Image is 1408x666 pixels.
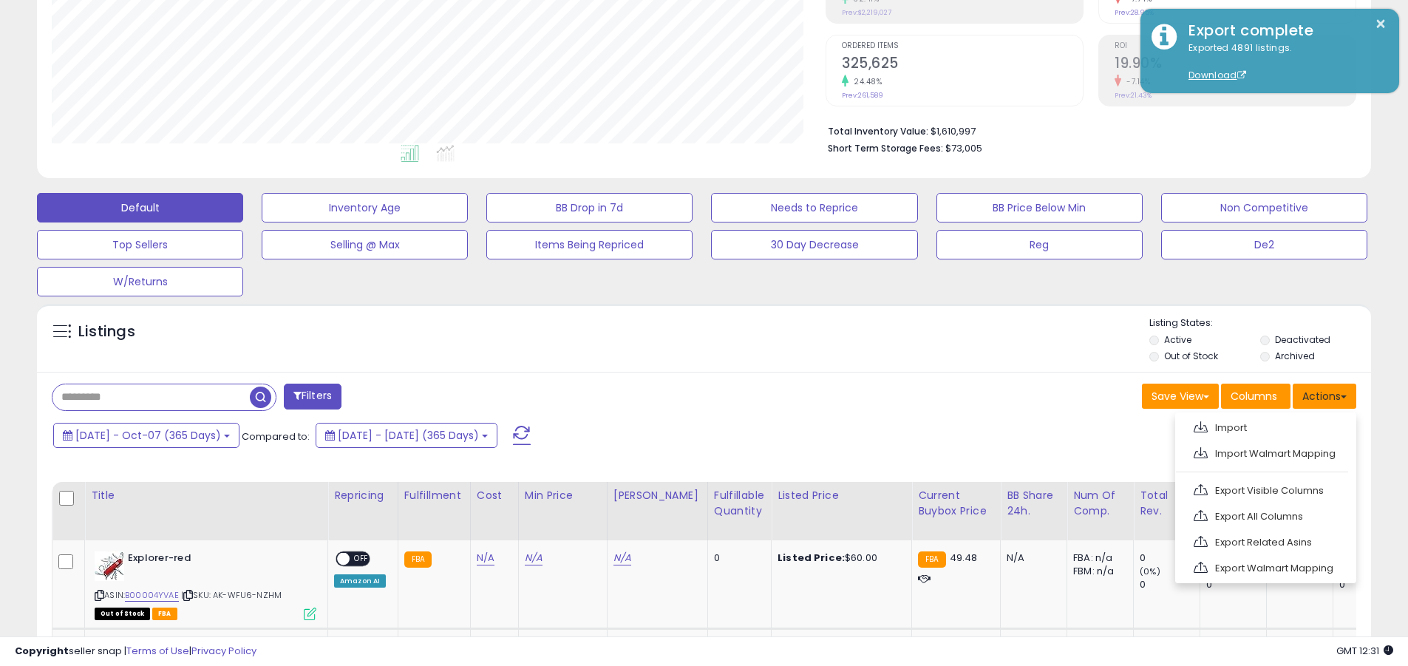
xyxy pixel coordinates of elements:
img: 51w63OtydkL._SL40_.jpg [95,551,124,581]
a: Import Walmart Mapping [1183,442,1345,465]
a: Export Related Asins [1183,531,1345,554]
label: Archived [1275,350,1315,362]
div: Title [91,488,322,503]
strong: Copyright [15,644,69,658]
li: $1,610,997 [828,121,1345,139]
span: OFF [350,553,373,565]
div: ASIN: [95,551,316,619]
button: Filters [284,384,341,410]
span: FBA [152,608,177,620]
div: N/A [1007,551,1055,565]
div: 0 [714,551,760,565]
span: All listings that are currently out of stock and unavailable for purchase on Amazon [95,608,150,620]
div: Repricing [334,488,392,503]
span: Columns [1231,389,1277,404]
button: Non Competitive [1161,193,1367,222]
a: B00004YVAE [125,589,179,602]
button: Selling @ Max [262,230,468,259]
div: Fulfillable Quantity [714,488,765,519]
div: $60.00 [778,551,900,565]
button: Top Sellers [37,230,243,259]
a: Export Visible Columns [1183,479,1345,502]
div: Total Rev. [1140,488,1194,519]
button: BB Drop in 7d [486,193,693,222]
b: Short Term Storage Fees: [828,142,943,154]
div: Amazon AI [334,574,386,588]
div: 0 [1206,578,1266,591]
button: Actions [1293,384,1356,409]
span: 2025-10-8 12:31 GMT [1336,644,1393,658]
span: Compared to: [242,429,310,444]
div: Current Buybox Price [918,488,994,519]
a: Download [1188,69,1246,81]
div: Listed Price [778,488,905,503]
a: Privacy Policy [191,644,256,658]
a: Import [1183,416,1345,439]
button: 30 Day Decrease [711,230,917,259]
div: Export complete [1177,20,1388,41]
div: 0 [1339,578,1399,591]
h5: Listings [78,322,135,342]
small: (0%) [1140,565,1160,577]
span: ROI [1115,42,1356,50]
button: Needs to Reprice [711,193,917,222]
span: $73,005 [945,141,982,155]
small: Prev: 21.43% [1115,91,1152,100]
button: Items Being Repriced [486,230,693,259]
button: Save View [1142,384,1219,409]
b: Listed Price: [778,551,845,565]
a: Export All Columns [1183,505,1345,528]
small: 24.48% [848,76,882,87]
div: seller snap | | [15,645,256,659]
a: N/A [613,551,631,565]
button: BB Price Below Min [936,193,1143,222]
small: Prev: 28.95% [1115,8,1154,17]
small: FBA [404,551,432,568]
a: Terms of Use [126,644,189,658]
div: Num of Comp. [1073,488,1127,519]
small: -7.14% [1121,76,1150,87]
div: Min Price [525,488,601,503]
label: Active [1164,333,1191,346]
div: [PERSON_NAME] [613,488,701,503]
small: FBA [918,551,945,568]
div: FBA: n/a [1073,551,1122,565]
div: Fulfillment [404,488,464,503]
div: BB Share 24h. [1007,488,1061,519]
span: [DATE] - Oct-07 (365 Days) [75,428,221,443]
button: Reg [936,230,1143,259]
a: N/A [525,551,543,565]
span: 49.48 [950,551,978,565]
p: Listing States: [1149,316,1371,330]
a: N/A [477,551,494,565]
button: [DATE] - Oct-07 (365 Days) [53,423,239,448]
div: Cost [477,488,512,503]
button: Inventory Age [262,193,468,222]
span: [DATE] - [DATE] (365 Days) [338,428,479,443]
small: Prev: 261,589 [842,91,883,100]
button: W/Returns [37,267,243,296]
button: Default [37,193,243,222]
button: × [1375,15,1387,33]
small: Prev: $2,219,027 [842,8,891,17]
div: Exported 4891 listings. [1177,41,1388,83]
label: Deactivated [1275,333,1330,346]
a: Export Walmart Mapping [1183,557,1345,580]
span: | SKU: AK-WFU6-NZHM [181,589,282,601]
div: 0 [1140,578,1200,591]
div: FBM: n/a [1073,565,1122,578]
button: [DATE] - [DATE] (365 Days) [316,423,497,448]
span: Ordered Items [842,42,1083,50]
h2: 19.90% [1115,55,1356,75]
button: De2 [1161,230,1367,259]
b: Total Inventory Value: [828,125,928,137]
b: Explorer-red [128,551,307,569]
h2: 325,625 [842,55,1083,75]
button: Columns [1221,384,1290,409]
div: 0 [1140,551,1200,565]
label: Out of Stock [1164,350,1218,362]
